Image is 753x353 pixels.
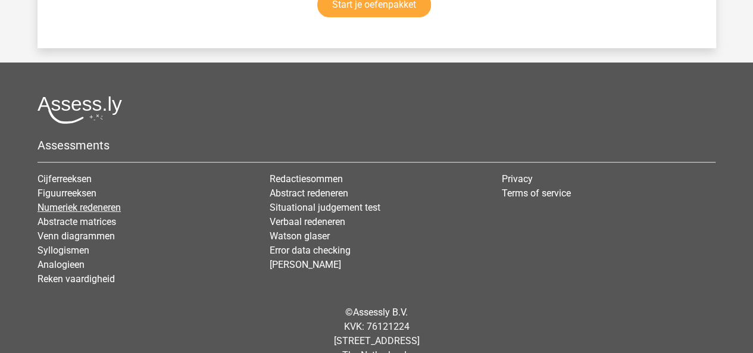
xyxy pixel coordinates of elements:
[501,188,570,199] a: Terms of service
[501,173,532,185] a: Privacy
[270,202,380,213] a: Situational judgement test
[38,273,115,285] a: Reken vaardigheid
[38,216,116,227] a: Abstracte matrices
[353,307,408,318] a: Assessly B.V.
[270,188,348,199] a: Abstract redeneren
[38,138,715,152] h5: Assessments
[38,173,92,185] a: Cijferreeksen
[270,216,345,227] a: Verbaal redeneren
[270,173,343,185] a: Redactiesommen
[270,259,341,270] a: [PERSON_NAME]
[38,259,85,270] a: Analogieen
[38,230,115,242] a: Venn diagrammen
[270,245,351,256] a: Error data checking
[38,188,96,199] a: Figuurreeksen
[38,202,121,213] a: Numeriek redeneren
[38,245,89,256] a: Syllogismen
[38,96,122,124] img: Assessly logo
[270,230,330,242] a: Watson glaser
